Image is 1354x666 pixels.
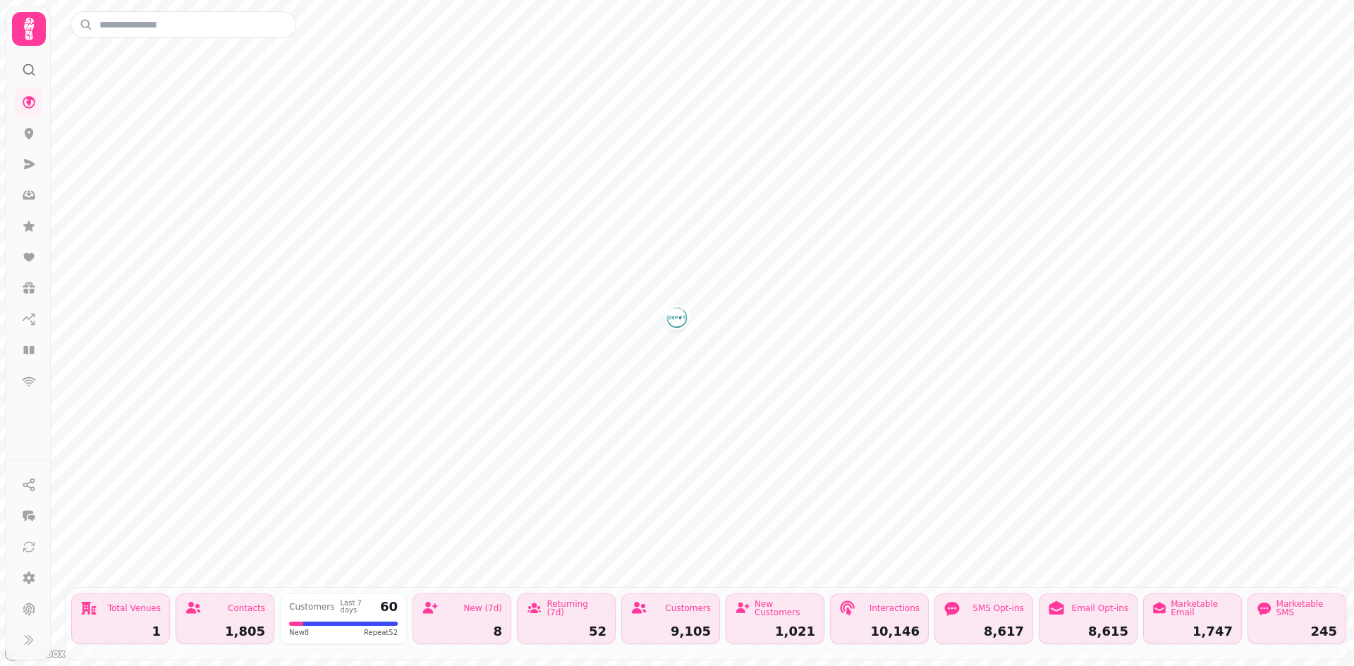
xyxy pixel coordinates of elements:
[547,600,606,617] div: Returning (7d)
[839,625,920,638] div: 10,146
[972,604,1024,612] div: SMS Opt-ins
[341,600,374,614] div: Last 7 days
[1171,600,1233,617] div: Marketable Email
[666,307,688,329] button: Depot Youth Cafe
[944,625,1024,638] div: 8,617
[1276,600,1337,617] div: Marketable SMS
[228,604,265,612] div: Contacts
[755,600,815,617] div: New Customers
[4,646,66,662] a: Mapbox logo
[80,625,161,638] div: 1
[870,604,920,612] div: Interactions
[630,625,711,638] div: 9,105
[666,307,688,333] div: Map marker
[1257,625,1337,638] div: 245
[526,625,606,638] div: 52
[289,627,309,638] span: New 8
[463,604,502,612] div: New (7d)
[289,603,335,611] div: Customers
[108,604,161,612] div: Total Venues
[380,600,398,613] div: 60
[185,625,265,638] div: 1,805
[422,625,502,638] div: 8
[1048,625,1128,638] div: 8,615
[1072,604,1128,612] div: Email Opt-ins
[665,604,711,612] div: Customers
[735,625,815,638] div: 1,021
[1152,625,1233,638] div: 1,747
[364,627,398,638] span: Repeat 52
